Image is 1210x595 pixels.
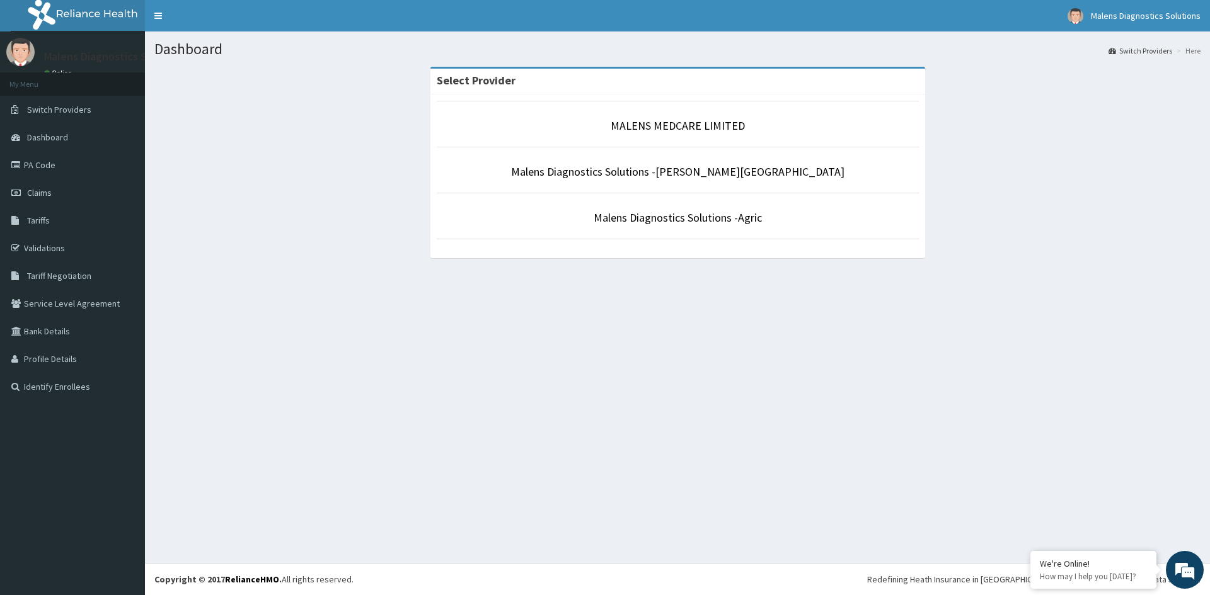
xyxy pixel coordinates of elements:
[611,118,745,133] a: MALENS MEDCARE LIMITED
[27,132,68,143] span: Dashboard
[1173,45,1201,56] li: Here
[6,38,35,66] img: User Image
[27,104,91,115] span: Switch Providers
[1068,8,1083,24] img: User Image
[1109,45,1172,56] a: Switch Providers
[154,41,1201,57] h1: Dashboard
[27,215,50,226] span: Tariffs
[867,573,1201,586] div: Redefining Heath Insurance in [GEOGRAPHIC_DATA] using Telemedicine and Data Science!
[594,210,762,225] a: Malens Diagnostics Solutions -Agric
[44,69,74,77] a: Online
[225,574,279,585] a: RelianceHMO
[44,51,187,62] p: Malens Diagnostics Solutions
[1091,10,1201,21] span: Malens Diagnostics Solutions
[27,270,91,281] span: Tariff Negotiation
[1040,571,1147,582] p: How may I help you today?
[511,164,844,179] a: Malens Diagnostics Solutions -[PERSON_NAME][GEOGRAPHIC_DATA]
[437,73,516,88] strong: Select Provider
[145,563,1210,595] footer: All rights reserved.
[1040,558,1147,569] div: We're Online!
[27,187,52,198] span: Claims
[154,574,282,585] strong: Copyright © 2017 .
